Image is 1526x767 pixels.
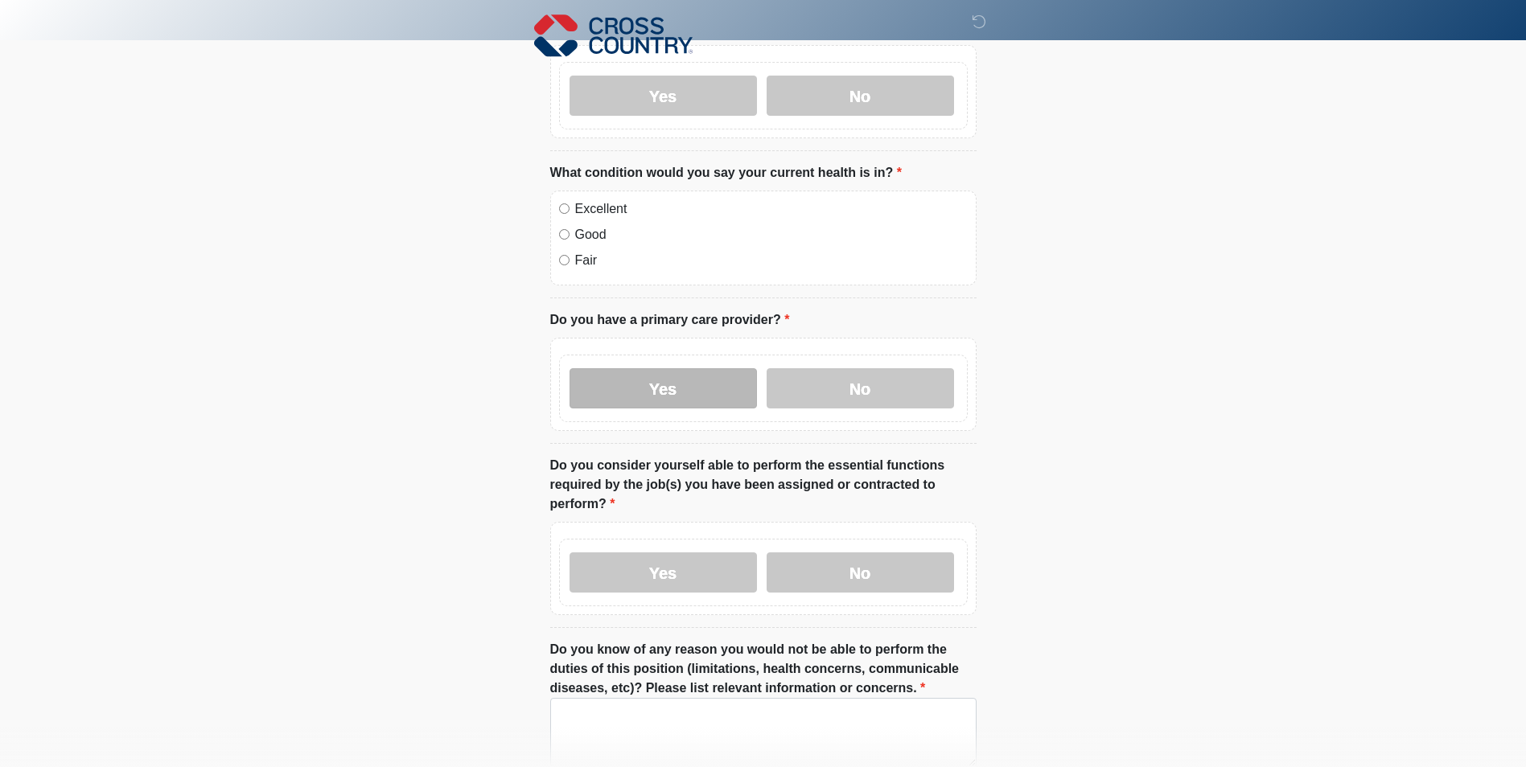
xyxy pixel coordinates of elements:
[767,76,954,116] label: No
[570,552,757,593] label: Yes
[570,368,757,408] label: Yes
[550,163,902,183] label: What condition would you say your current health is in?
[767,368,954,408] label: No
[550,640,977,698] label: Do you know of any reason you would not be able to perform the duties of this position (limitatio...
[534,12,693,59] img: Cross Country Logo
[575,251,968,270] label: Fair
[550,456,977,514] label: Do you consider yourself able to perform the essential functions required by the job(s) you have ...
[575,199,968,219] label: Excellent
[575,225,968,244] label: Good
[559,255,570,265] input: Fair
[550,310,790,330] label: Do you have a primary care provider?
[559,229,570,240] input: Good
[559,203,570,214] input: Excellent
[570,76,757,116] label: Yes
[767,552,954,593] label: No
